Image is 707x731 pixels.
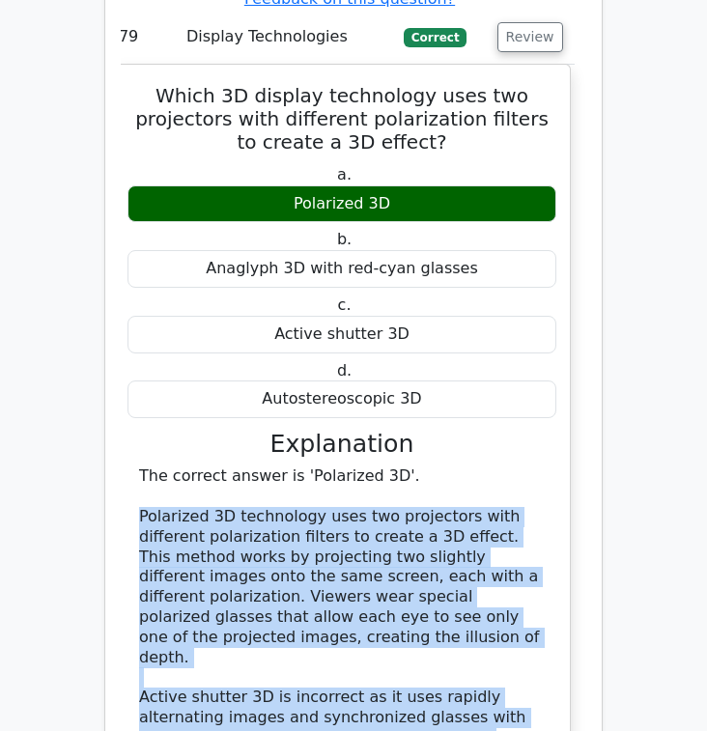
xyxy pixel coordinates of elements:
[126,84,558,154] h5: Which 3D display technology uses two projectors with different polarization filters to create a 3...
[337,165,352,183] span: a.
[337,230,352,248] span: b.
[127,316,556,353] div: Active shutter 3D
[404,28,467,47] span: Correct
[148,10,385,65] td: Display Technologies
[127,185,556,223] div: Polarized 3D
[127,380,556,418] div: Autostereoscopic 3D
[337,361,352,380] span: d.
[109,10,148,65] td: 79
[127,250,556,288] div: Anaglyph 3D with red-cyan glasses
[497,22,563,52] button: Review
[338,295,352,314] span: c.
[139,430,545,459] h3: Explanation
